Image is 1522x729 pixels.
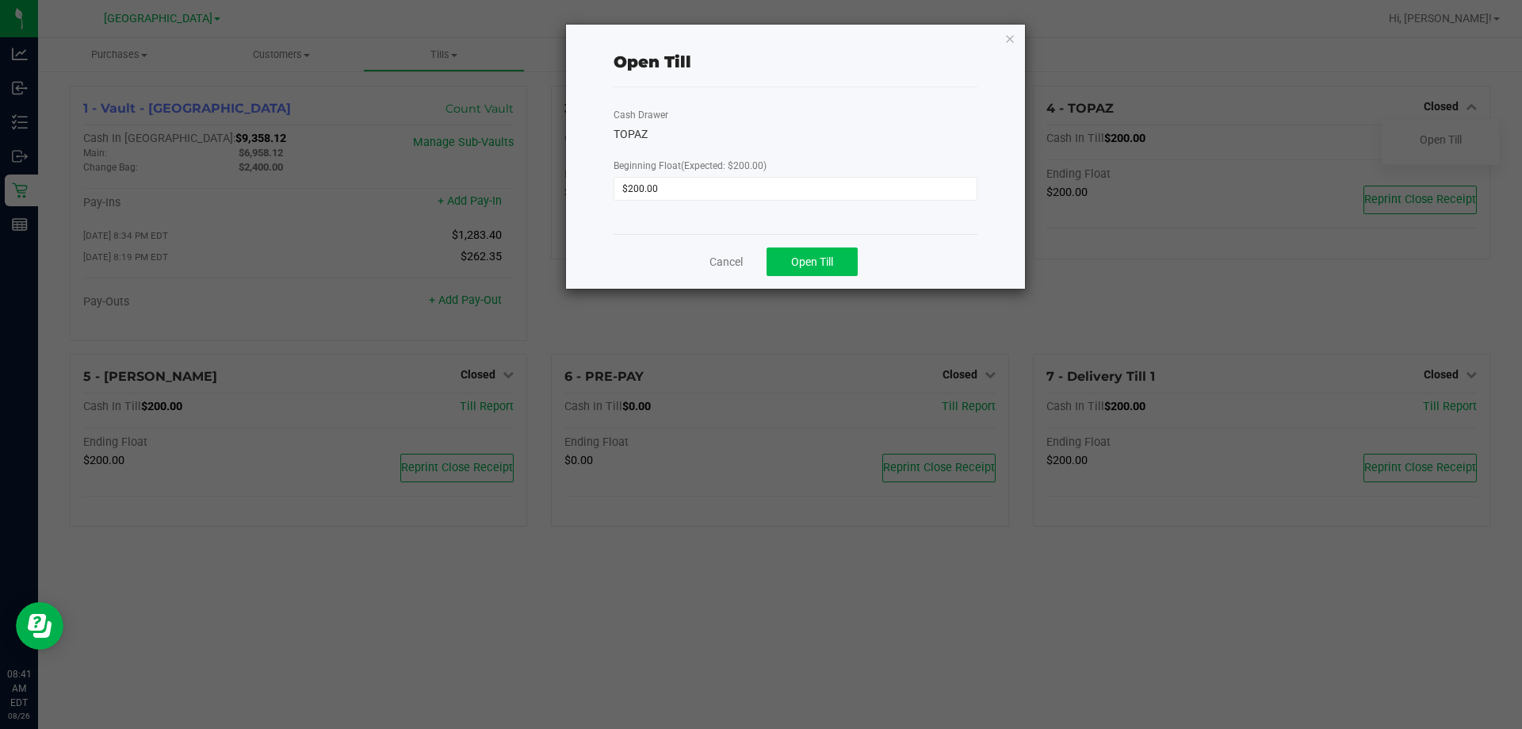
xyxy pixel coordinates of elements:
[614,160,767,171] span: Beginning Float
[681,160,767,171] span: (Expected: $200.00)
[614,50,691,74] div: Open Till
[614,108,668,122] label: Cash Drawer
[614,126,977,143] div: TOPAZ
[791,255,833,268] span: Open Till
[767,247,858,276] button: Open Till
[16,602,63,650] iframe: Resource center
[709,254,743,270] a: Cancel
